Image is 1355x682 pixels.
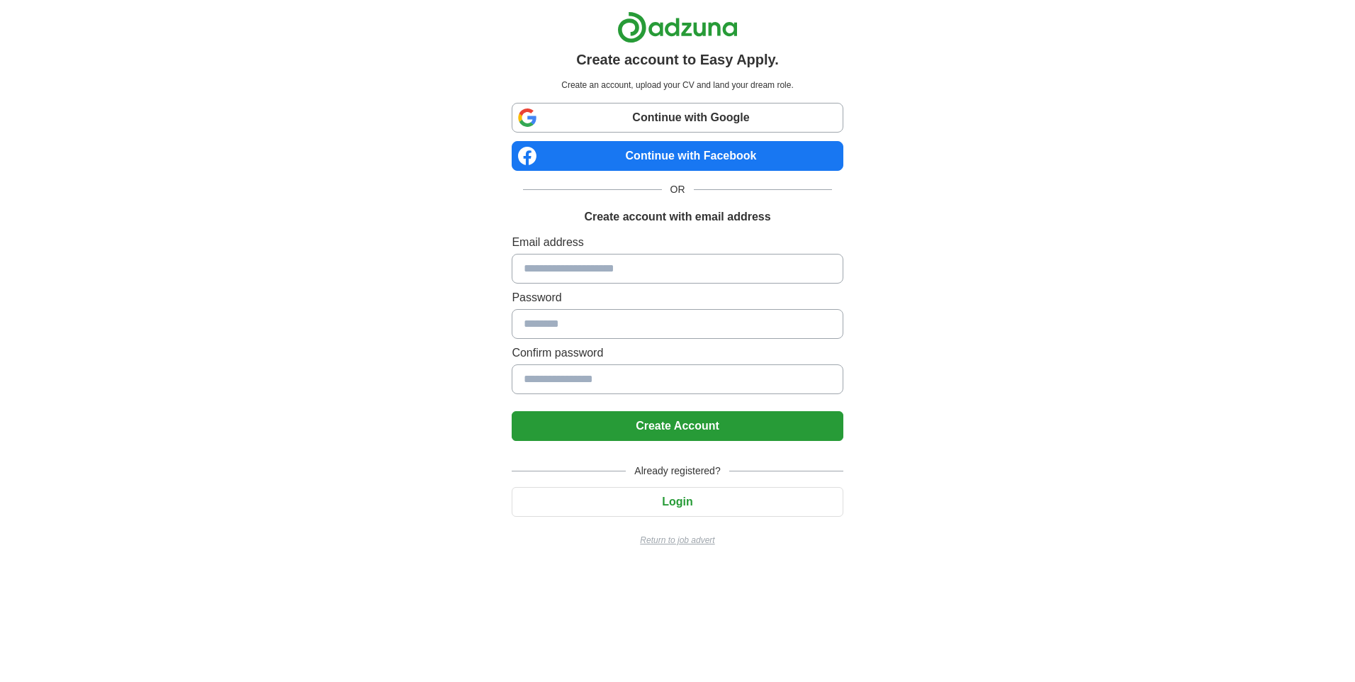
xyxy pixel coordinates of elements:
[512,487,843,517] button: Login
[512,141,843,171] a: Continue with Facebook
[515,79,840,91] p: Create an account, upload your CV and land your dream role.
[512,289,843,306] label: Password
[512,411,843,441] button: Create Account
[626,464,729,479] span: Already registered?
[512,534,843,547] a: Return to job advert
[617,11,738,43] img: Adzuna logo
[512,345,843,362] label: Confirm password
[512,234,843,251] label: Email address
[512,103,843,133] a: Continue with Google
[576,49,779,70] h1: Create account to Easy Apply.
[512,496,843,508] a: Login
[662,182,694,197] span: OR
[584,208,770,225] h1: Create account with email address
